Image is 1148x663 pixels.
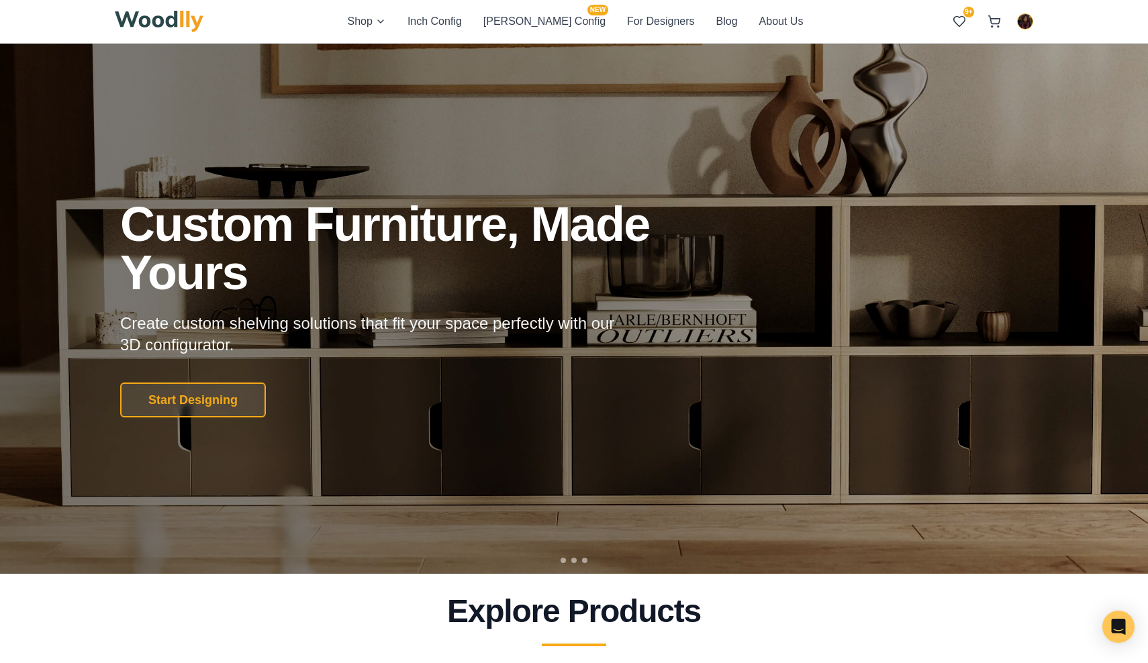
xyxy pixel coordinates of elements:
[1018,14,1033,29] img: Negin
[115,11,203,32] img: Woodlly
[408,13,462,30] button: Inch Config
[483,13,606,30] button: [PERSON_NAME] ConfigNEW
[963,7,974,17] span: 9+
[759,13,804,30] button: About Us
[1017,13,1033,30] button: Negin
[348,13,386,30] button: Shop
[1102,611,1135,643] div: Open Intercom Messenger
[120,595,1028,627] h2: Explore Products
[120,200,722,297] h1: Custom Furniture, Made Yours
[120,313,636,356] p: Create custom shelving solutions that fit your space perfectly with our 3D configurator.
[627,13,694,30] button: For Designers
[120,382,266,417] button: Start Designing
[716,13,738,30] button: Blog
[947,9,971,34] button: 9+
[587,5,608,15] span: NEW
